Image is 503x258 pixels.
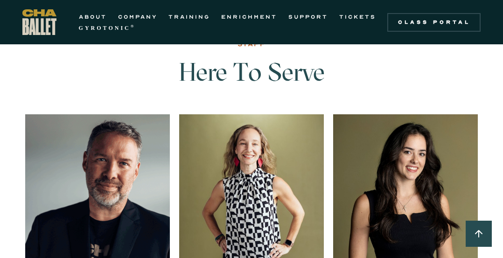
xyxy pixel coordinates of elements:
[100,58,403,105] h3: Here To Serve
[131,24,136,28] sup: ®
[393,19,475,26] div: Class Portal
[339,11,376,22] a: TICKETS
[168,11,210,22] a: TRAINING
[221,11,277,22] a: ENRICHMENT
[238,39,266,50] div: STAFF
[22,9,56,35] a: home
[79,22,136,34] a: GYROTONIC®
[387,13,481,32] a: Class Portal
[79,11,107,22] a: ABOUT
[79,25,131,31] strong: GYROTONIC
[288,11,328,22] a: SUPPORT
[118,11,157,22] a: COMPANY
